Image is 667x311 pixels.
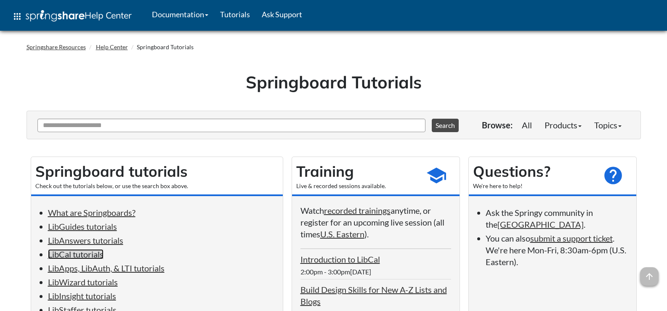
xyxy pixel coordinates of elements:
[486,207,628,230] li: Ask the Springy community in the .
[48,263,165,273] a: LibApps, LibAuth, & LTI tutorials
[256,4,308,25] a: Ask Support
[35,161,279,182] h2: Springboard tutorials
[640,268,659,278] a: arrow_upward
[35,182,279,190] div: Check out the tutorials below, or use the search box above.
[300,268,371,276] span: 2:00pm - 3:00pm[DATE]
[129,43,194,51] li: Springboard Tutorials
[640,267,659,286] span: arrow_upward
[296,161,417,182] h2: Training
[48,207,136,218] a: What are Springboards?
[33,70,635,94] h1: Springboard Tutorials
[48,277,118,287] a: LibWizard tutorials
[497,219,584,229] a: [GEOGRAPHIC_DATA]
[48,235,123,245] a: LibAnswers tutorials
[300,205,451,240] p: Watch anytime, or register for an upcoming live session (all times ).
[26,10,85,21] img: Springshare
[486,232,628,268] li: You can also . We're here Mon-Fri, 8:30am-6pm (U.S. Eastern).
[296,182,417,190] div: Live & recorded sessions available.
[27,43,86,51] a: Springshare Resources
[473,182,594,190] div: We're here to help!
[432,119,459,132] button: Search
[482,119,513,131] p: Browse:
[324,205,391,215] a: recorded trainings
[12,11,22,21] span: apps
[48,249,104,259] a: LibCal tutorials
[146,4,214,25] a: Documentation
[320,229,364,239] a: U.S. Eastern
[48,291,116,301] a: LibInsight tutorials
[516,117,538,133] a: All
[603,165,624,186] span: help
[214,4,256,25] a: Tutorials
[48,221,117,231] a: LibGuides tutorials
[96,43,128,51] a: Help Center
[300,254,380,264] a: Introduction to LibCal
[473,161,594,182] h2: Questions?
[426,165,447,186] span: school
[538,117,588,133] a: Products
[588,117,628,133] a: Topics
[530,233,613,243] a: submit a support ticket
[85,10,132,21] span: Help Center
[6,4,138,29] a: apps Help Center
[300,284,447,306] a: Build Design Skills for New A-Z Lists and Blogs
